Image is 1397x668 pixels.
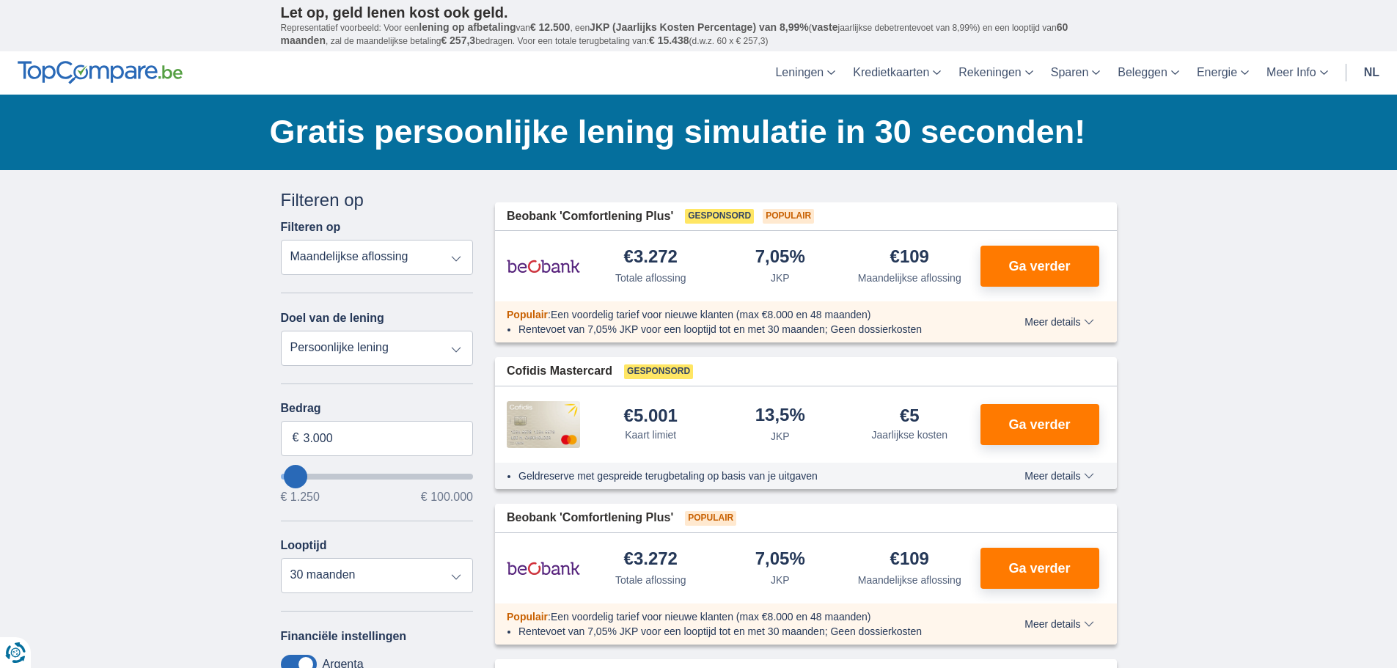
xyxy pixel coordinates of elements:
[281,21,1068,46] span: 60 maanden
[858,271,961,285] div: Maandelijkse aflossing
[771,271,790,285] div: JKP
[530,21,571,33] span: € 12.500
[518,322,971,337] li: Rentevoet van 7,05% JKP voor een looptijd tot en met 30 maanden; Geen dossierkosten
[1013,618,1104,630] button: Meer details
[421,491,473,503] span: € 100.000
[980,246,1099,287] button: Ga verder
[1109,51,1188,95] a: Beleggen
[1008,260,1070,273] span: Ga verder
[771,429,790,444] div: JKP
[507,208,673,225] span: Beobank 'Comfortlening Plus'
[1258,51,1337,95] a: Meer Info
[872,427,948,442] div: Jaarlijkse kosten
[518,469,971,483] li: Geldreserve met gespreide terugbetaling op basis van je uitgaven
[441,34,475,46] span: € 257,3
[624,550,678,570] div: €3.272
[763,209,814,224] span: Populair
[281,539,327,552] label: Looptijd
[293,430,299,447] span: €
[281,402,474,415] label: Bedrag
[507,510,673,526] span: Beobank 'Comfortlening Plus'
[590,21,809,33] span: JKP (Jaarlijks Kosten Percentage) van 8,99%
[551,309,871,320] span: Een voordelig tarief voor nieuwe klanten (max €8.000 en 48 maanden)
[507,309,548,320] span: Populair
[495,307,983,322] div: :
[1042,51,1110,95] a: Sparen
[281,630,407,643] label: Financiële instellingen
[507,363,612,380] span: Cofidis Mastercard
[858,573,961,587] div: Maandelijkse aflossing
[771,573,790,587] div: JKP
[1024,471,1093,481] span: Meer details
[551,611,871,623] span: Een voordelig tarief voor nieuwe klanten (max €8.000 en 48 maanden)
[900,407,920,425] div: €5
[1024,619,1093,629] span: Meer details
[649,34,689,46] span: € 15.438
[518,624,971,639] li: Rentevoet van 7,05% JKP voor een looptijd tot en met 30 maanden; Geen dossierkosten
[507,611,548,623] span: Populair
[419,21,516,33] span: lening op afbetaling
[980,404,1099,445] button: Ga verder
[281,188,474,213] div: Filteren op
[1013,316,1104,328] button: Meer details
[890,550,929,570] div: €109
[507,401,580,448] img: product.pl.alt Cofidis CC
[281,21,1117,48] p: Representatief voorbeeld: Voor een van , een ( jaarlijkse debetrentevoet van 8,99%) en een loopti...
[18,61,183,84] img: TopCompare
[1008,562,1070,575] span: Ga verder
[507,248,580,285] img: product.pl.alt Beobank
[950,51,1041,95] a: Rekeningen
[812,21,838,33] span: vaste
[755,550,805,570] div: 7,05%
[281,4,1117,21] p: Let op, geld lenen kost ook geld.
[755,248,805,268] div: 7,05%
[755,406,805,426] div: 13,5%
[1355,51,1388,95] a: nl
[495,609,983,624] div: :
[980,548,1099,589] button: Ga verder
[624,248,678,268] div: €3.272
[685,511,736,526] span: Populair
[281,491,320,503] span: € 1.250
[625,427,676,442] div: Kaart limiet
[281,221,341,234] label: Filteren op
[890,248,929,268] div: €109
[615,271,686,285] div: Totale aflossing
[1024,317,1093,327] span: Meer details
[281,312,384,325] label: Doel van de lening
[507,550,580,587] img: product.pl.alt Beobank
[1188,51,1258,95] a: Energie
[624,364,693,379] span: Gesponsord
[281,474,474,480] input: wantToBorrow
[270,109,1117,155] h1: Gratis persoonlijke lening simulatie in 30 seconden!
[1008,418,1070,431] span: Ga verder
[844,51,950,95] a: Kredietkaarten
[1013,470,1104,482] button: Meer details
[615,573,686,587] div: Totale aflossing
[766,51,844,95] a: Leningen
[624,407,678,425] div: €5.001
[685,209,754,224] span: Gesponsord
